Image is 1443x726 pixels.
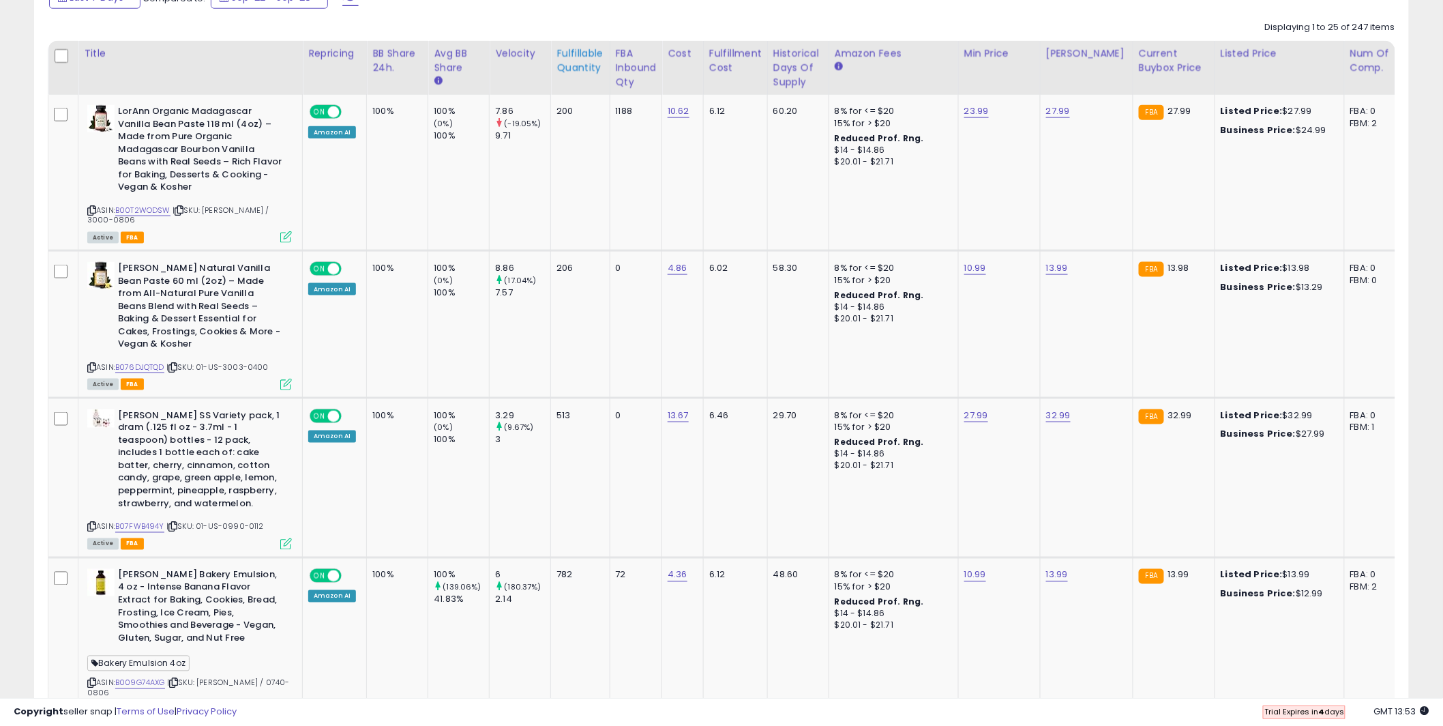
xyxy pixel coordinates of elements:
[1350,274,1395,287] div: FBM: 0
[709,569,757,581] div: 6.12
[166,362,269,373] span: | SKU: 01-US-3003-0400
[340,263,361,275] span: OFF
[1350,117,1395,130] div: FBM: 2
[773,46,823,89] div: Historical Days Of Supply
[443,582,481,593] small: (139.06%)
[668,568,687,582] a: 4.36
[340,410,361,422] span: OFF
[505,275,537,286] small: (17.04%)
[308,126,356,139] div: Amazon AI
[1221,124,1334,136] div: $24.99
[311,106,328,118] span: ON
[1046,409,1071,422] a: 32.99
[616,409,652,422] div: 0
[773,262,818,274] div: 58.30
[1221,105,1334,117] div: $27.99
[1350,422,1395,434] div: FBM: 1
[115,362,164,373] a: B076DJQTQD
[964,261,986,275] a: 10.99
[616,46,657,89] div: FBA inbound Qty
[1221,46,1339,61] div: Listed Price
[835,132,924,144] b: Reduced Prof. Rng.
[372,105,417,117] div: 100%
[115,678,165,689] a: B009G74AXG
[434,594,489,606] div: 41.83%
[434,46,484,75] div: Avg BB Share
[1221,261,1283,274] b: Listed Price:
[835,313,948,325] div: $20.01 - $21.71
[372,569,417,581] div: 100%
[616,262,652,274] div: 0
[434,75,442,87] small: Avg BB Share.
[556,262,599,274] div: 206
[434,434,489,446] div: 100%
[1139,262,1164,277] small: FBA
[308,283,356,295] div: Amazon AI
[87,232,119,244] span: All listings currently available for purchase on Amazon
[835,262,948,274] div: 8% for <= $20
[1167,409,1192,422] span: 32.99
[166,521,264,532] span: | SKU: 01-US-0990-0112
[1221,569,1334,581] div: $13.99
[1139,409,1164,424] small: FBA
[835,609,948,620] div: $14 - $14.86
[1167,261,1189,274] span: 13.98
[311,570,328,581] span: ON
[1221,428,1296,441] b: Business Price:
[835,46,953,61] div: Amazon Fees
[1221,104,1283,117] b: Listed Price:
[495,130,550,142] div: 9.71
[835,449,948,461] div: $14 - $14.86
[835,569,948,581] div: 8% for <= $20
[87,538,119,550] span: All listings currently available for purchase on Amazon
[835,145,948,156] div: $14 - $14.86
[87,262,292,389] div: ASIN:
[835,289,924,301] b: Reduced Prof. Rng.
[495,262,550,274] div: 8.86
[835,596,924,608] b: Reduced Prof. Rng.
[87,205,269,225] span: | SKU: [PERSON_NAME] / 3000-0806
[495,46,545,61] div: Velocity
[87,678,290,698] span: | SKU: [PERSON_NAME] / 0740-0806
[709,262,757,274] div: 6.02
[434,569,489,581] div: 100%
[709,105,757,117] div: 6.12
[616,105,652,117] div: 1188
[1221,262,1334,274] div: $13.98
[835,274,948,287] div: 15% for > $20
[495,569,550,581] div: 6
[495,409,550,422] div: 3.29
[121,232,144,244] span: FBA
[311,410,328,422] span: ON
[1265,21,1395,34] div: Displaying 1 to 25 of 247 items
[117,705,175,718] a: Terms of Use
[118,569,284,648] b: [PERSON_NAME] Bakery Emulsion, 4 oz - Intense Banana Flavor Extract for Baking, Cookies, Bread, F...
[668,261,687,275] a: 4.86
[835,461,948,472] div: $20.01 - $21.71
[308,590,356,602] div: Amazon AI
[835,302,948,313] div: $14 - $14.86
[115,205,170,216] a: B00T2WODSW
[1350,581,1395,594] div: FBM: 2
[1167,568,1189,581] span: 13.99
[340,570,361,581] span: OFF
[118,262,284,354] b: [PERSON_NAME] Natural Vanilla Bean Paste 60 ml (2oz) – Made from All-Natural Pure Vanilla Beans B...
[835,105,948,117] div: 8% for <= $20
[495,434,550,446] div: 3
[668,104,689,118] a: 10.62
[372,46,422,75] div: BB Share 24h.
[1350,46,1400,75] div: Num of Comp.
[556,409,599,422] div: 513
[1046,104,1070,118] a: 27.99
[1139,569,1164,584] small: FBA
[434,262,489,274] div: 100%
[1139,105,1164,120] small: FBA
[434,130,489,142] div: 100%
[556,105,599,117] div: 200
[118,105,284,197] b: LorAnn Organic Madagascar Vanilla Bean Paste 118 ml (4oz) – Made from Pure Organic Madagascar Bou...
[434,287,489,299] div: 100%
[505,582,541,593] small: (180.37%)
[1374,705,1429,718] span: 2025-10-6 13:53 GMT
[1221,587,1296,600] b: Business Price:
[773,409,818,422] div: 29.70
